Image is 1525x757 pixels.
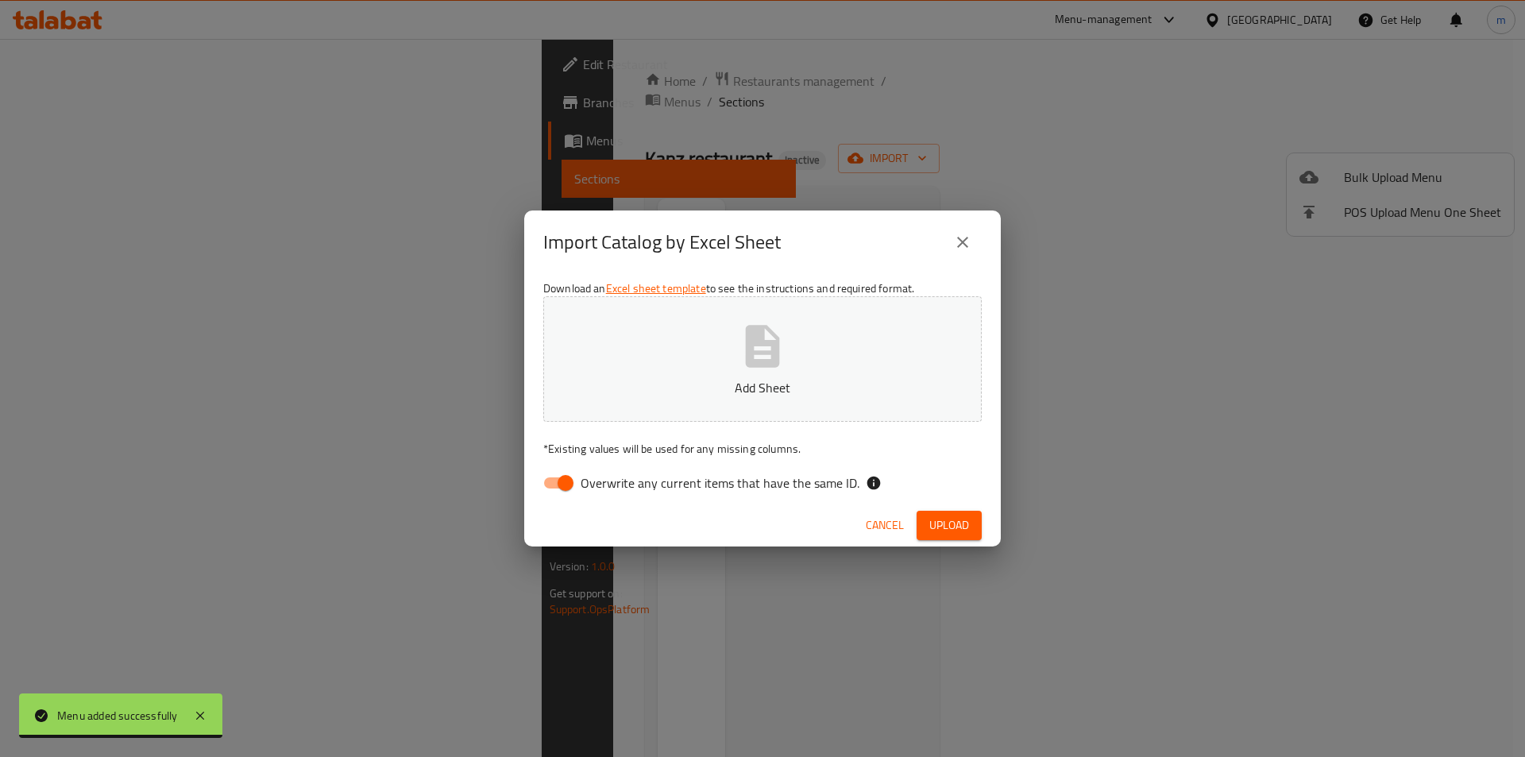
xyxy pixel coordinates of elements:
[524,274,1001,504] div: Download an to see the instructions and required format.
[543,230,781,255] h2: Import Catalog by Excel Sheet
[944,223,982,261] button: close
[929,516,969,535] span: Upload
[543,296,982,422] button: Add Sheet
[606,278,706,299] a: Excel sheet template
[866,475,882,491] svg: If the overwrite option isn't selected, then the items that match an existing ID will be ignored ...
[568,378,957,397] p: Add Sheet
[859,511,910,540] button: Cancel
[917,511,982,540] button: Upload
[866,516,904,535] span: Cancel
[581,473,859,492] span: Overwrite any current items that have the same ID.
[57,707,178,724] div: Menu added successfully
[543,441,982,457] p: Existing values will be used for any missing columns.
